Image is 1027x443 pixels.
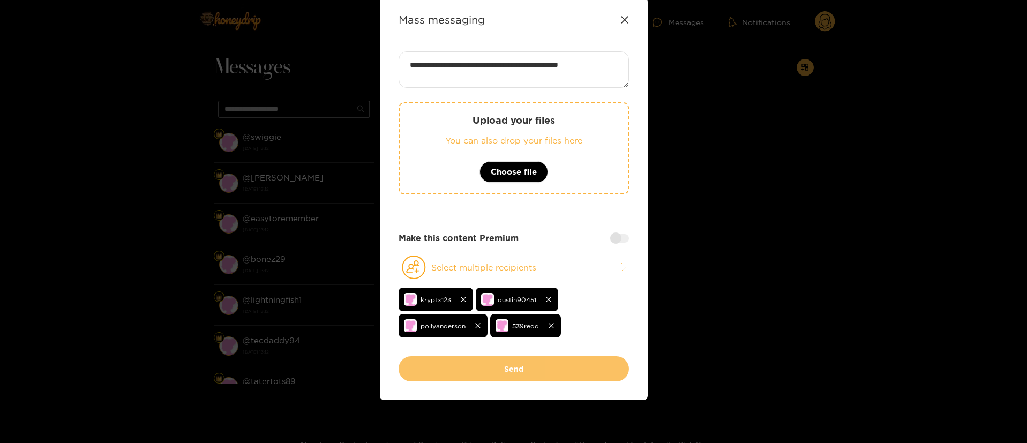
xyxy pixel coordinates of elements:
span: pollyanderson [421,320,466,332]
img: no-avatar.png [496,319,508,332]
button: Select multiple recipients [399,255,629,280]
button: Choose file [479,161,548,183]
span: 539redd [512,320,539,332]
img: no-avatar.png [404,319,417,332]
img: no-avatar.png [481,293,494,306]
img: no-avatar.png [404,293,417,306]
span: dustin90451 [498,294,536,306]
button: Send [399,356,629,381]
p: Upload your files [421,114,606,126]
span: Choose file [491,166,537,178]
span: kryptx123 [421,294,451,306]
strong: Make this content Premium [399,232,519,244]
strong: Mass messaging [399,13,485,26]
p: You can also drop your files here [421,134,606,147]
